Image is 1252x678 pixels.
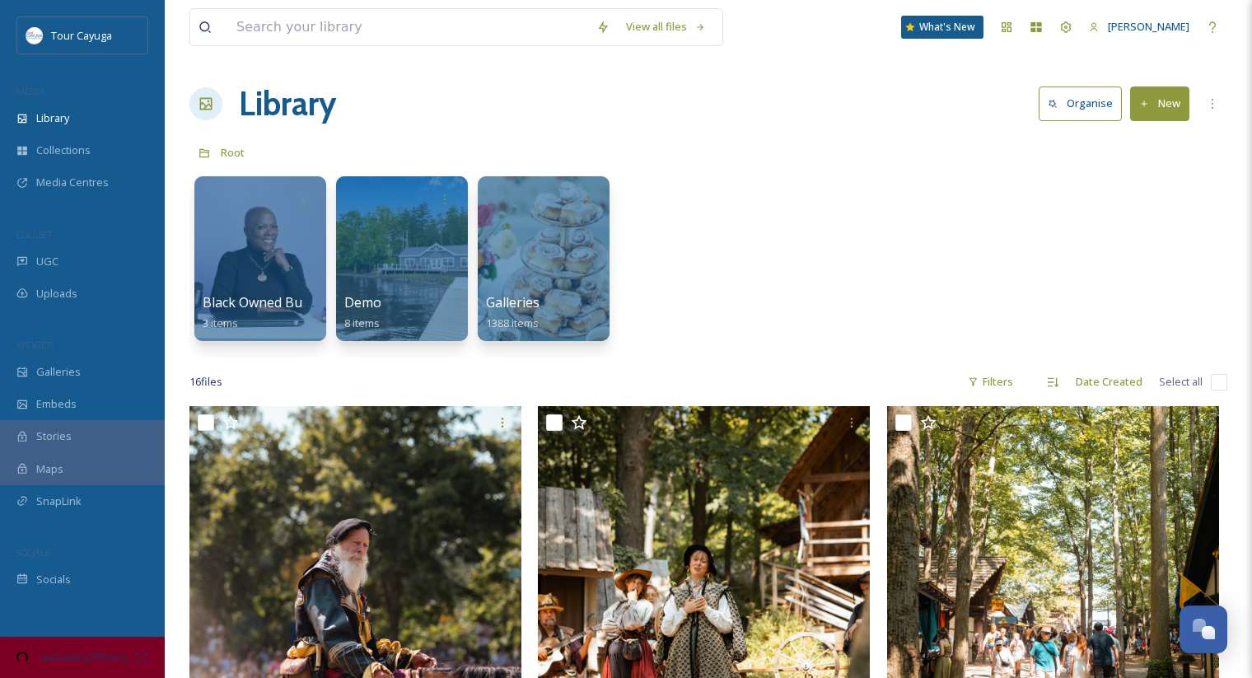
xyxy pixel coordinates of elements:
[1081,11,1198,43] a: [PERSON_NAME]
[486,316,539,330] span: 1388 items
[221,143,245,162] a: Root
[36,364,81,380] span: Galleries
[344,316,380,330] span: 8 items
[1180,606,1227,653] button: Open Chat
[36,493,82,509] span: SnapLink
[486,295,540,330] a: Galleries1388 items
[36,254,58,269] span: UGC
[203,316,238,330] span: 3 items
[16,85,45,97] span: MEDIA
[36,143,91,158] span: Collections
[36,461,63,477] span: Maps
[36,428,72,444] span: Stories
[1108,19,1189,34] span: [PERSON_NAME]
[1159,374,1203,390] span: Select all
[221,145,245,160] span: Root
[901,16,983,39] a: What's New
[36,175,109,190] span: Media Centres
[239,79,336,129] a: Library
[189,374,222,390] span: 16 file s
[26,27,43,44] img: download.jpeg
[32,649,135,665] span: uploading 79 file(s)
[228,9,588,45] input: Search your library
[16,546,49,559] span: SOCIALS
[36,396,77,412] span: Embeds
[16,228,52,241] span: COLLECT
[1130,87,1189,120] button: New
[1067,366,1151,398] div: Date Created
[203,295,355,330] a: Black Owned Businesses3 items
[618,11,714,43] a: View all files
[36,110,69,126] span: Library
[16,339,54,351] span: WIDGETS
[1039,87,1130,120] a: Organise
[36,572,71,587] span: Socials
[203,293,355,311] span: Black Owned Businesses
[960,366,1021,398] div: Filters
[1039,87,1122,120] button: Organise
[344,295,381,330] a: Demo8 items
[51,28,112,43] span: Tour Cayuga
[486,293,540,311] span: Galleries
[36,286,77,302] span: Uploads
[344,293,381,311] span: Demo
